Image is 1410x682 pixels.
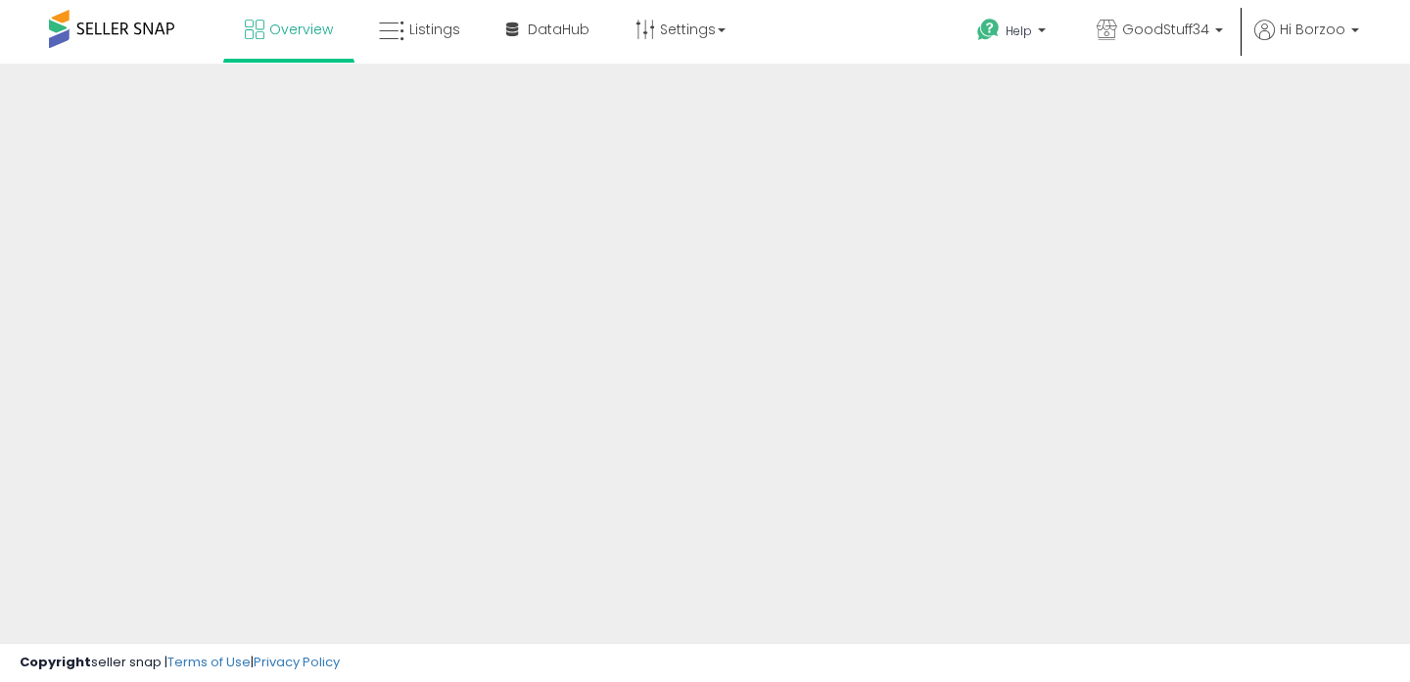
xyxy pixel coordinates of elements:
a: Help [962,3,1065,64]
a: Hi Borzoo [1254,20,1359,64]
span: GoodStuff34 [1122,20,1209,39]
span: Overview [269,20,333,39]
span: Help [1006,23,1032,39]
i: Get Help [976,18,1001,42]
span: DataHub [528,20,589,39]
div: seller snap | | [20,654,340,672]
span: Listings [409,20,460,39]
strong: Copyright [20,653,91,671]
span: Hi Borzoo [1280,20,1345,39]
a: Terms of Use [167,653,251,671]
a: Privacy Policy [254,653,340,671]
